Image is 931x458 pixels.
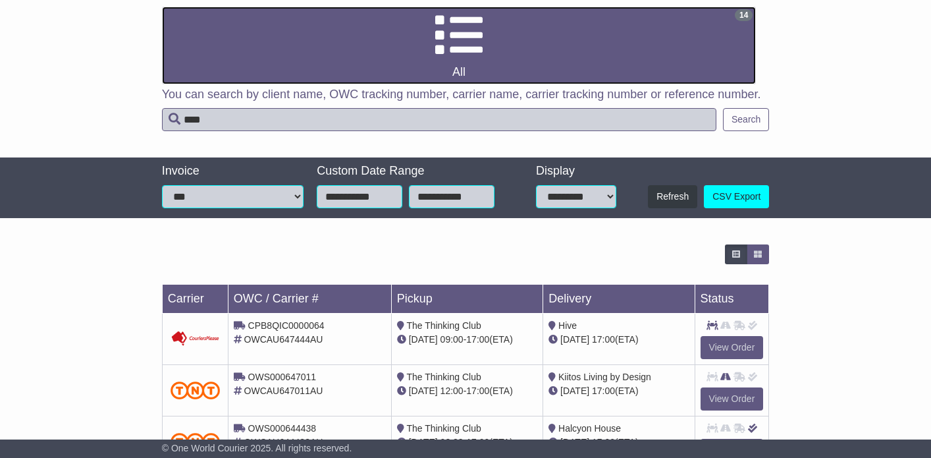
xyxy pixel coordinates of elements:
div: Invoice [162,164,304,179]
span: OWCAU644438AU [244,437,323,447]
span: 09:00 [440,334,464,345]
div: - (ETA) [397,436,537,449]
div: - (ETA) [397,384,537,398]
span: 17:00 [592,334,615,345]
a: View Order [701,336,764,359]
span: [DATE] [560,386,589,396]
span: OWS000644438 [248,423,317,434]
td: Delivery [543,284,695,313]
span: 17:00 [592,386,615,396]
div: Display [536,164,616,179]
a: CSV Export [704,185,769,208]
span: 14 [735,9,753,21]
span: OWCAU647444AU [244,334,323,345]
button: Refresh [648,185,697,208]
td: OWC / Carrier # [228,284,391,313]
span: The Thinking Club [406,423,481,434]
td: Status [695,284,769,313]
span: Kiitos Living by Design [558,372,651,382]
span: 17:00 [466,386,489,396]
div: (ETA) [548,436,689,449]
img: TNT_Domestic.png [171,433,220,451]
span: [DATE] [409,334,438,345]
span: 12:00 [440,386,464,396]
span: 17:00 [592,437,615,447]
span: 08:33 [440,437,464,447]
span: [DATE] [560,334,589,345]
p: You can search by client name, OWC tracking number, carrier name, carrier tracking number or refe... [162,88,770,102]
span: 17:00 [466,437,489,447]
span: Hive [558,320,577,331]
button: Search [723,108,769,131]
span: Halcyon House [558,423,621,434]
a: View Order [701,387,764,411]
div: - (ETA) [397,333,537,347]
span: [DATE] [409,437,438,447]
span: The Thinking Club [406,372,481,382]
img: GetCarrierServiceDarkLogo [171,331,220,347]
a: 14 All [162,7,757,84]
img: TNT_Domestic.png [171,382,220,399]
span: OWCAU647011AU [244,386,323,396]
span: CPB8QIC0000064 [248,320,325,331]
div: (ETA) [548,384,689,398]
span: [DATE] [560,437,589,447]
div: (ETA) [548,333,689,347]
span: [DATE] [409,386,438,396]
span: © One World Courier 2025. All rights reserved. [162,443,352,453]
td: Pickup [391,284,543,313]
span: 17:00 [466,334,489,345]
div: Custom Date Range [317,164,510,179]
td: Carrier [162,284,228,313]
span: OWS000647011 [248,372,317,382]
span: The Thinking Club [406,320,481,331]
